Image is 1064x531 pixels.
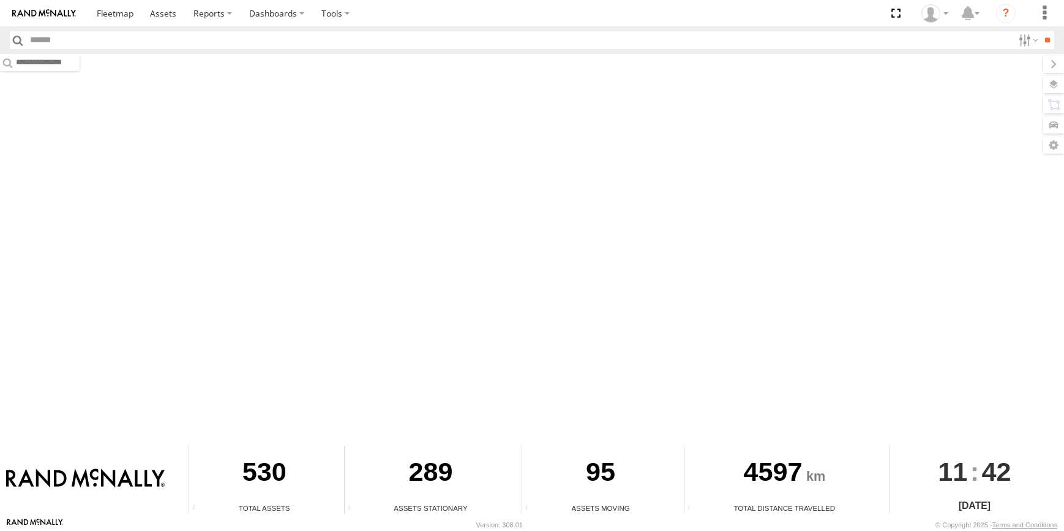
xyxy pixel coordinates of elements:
label: Map Settings [1043,137,1064,154]
div: Jaydon Walker [917,4,953,23]
div: © Copyright 2025 - [935,521,1057,529]
div: Total number of assets current stationary. [345,504,363,513]
div: Total distance travelled by all assets within specified date range and applied filters [684,504,703,513]
img: Rand McNally [6,469,165,489]
a: Terms and Conditions [992,521,1057,529]
div: Total Assets [189,503,339,513]
div: Total Distance Travelled [684,503,885,513]
div: 95 [522,445,680,503]
span: 11 [938,445,967,498]
a: Visit our Website [7,519,63,531]
div: [DATE] [890,499,1060,513]
div: Assets Stationary [345,503,517,513]
div: 4597 [684,445,885,503]
div: Total number of Enabled Assets [189,504,208,513]
div: : [890,445,1060,498]
div: Total number of assets current in transit. [522,504,541,513]
img: rand-logo.svg [12,9,76,18]
span: 42 [981,445,1011,498]
div: 530 [189,445,339,503]
label: Search Filter Options [1014,31,1040,49]
i: ? [996,4,1016,23]
div: 289 [345,445,517,503]
div: Assets Moving [522,503,680,513]
div: Version: 308.01 [476,521,523,529]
